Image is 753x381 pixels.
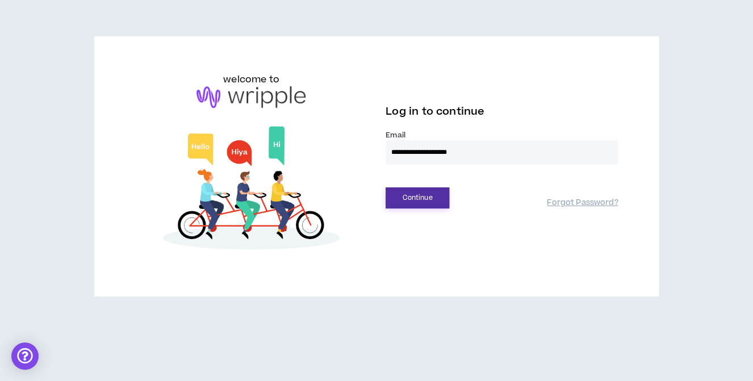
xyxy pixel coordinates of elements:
[11,342,39,370] div: Open Intercom Messenger
[135,119,367,260] img: Welcome to Wripple
[386,130,618,140] label: Email
[196,86,306,108] img: logo-brand.png
[386,187,449,208] button: Continue
[223,73,279,86] h6: welcome to
[547,198,618,208] a: Forgot Password?
[386,104,484,119] span: Log in to continue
